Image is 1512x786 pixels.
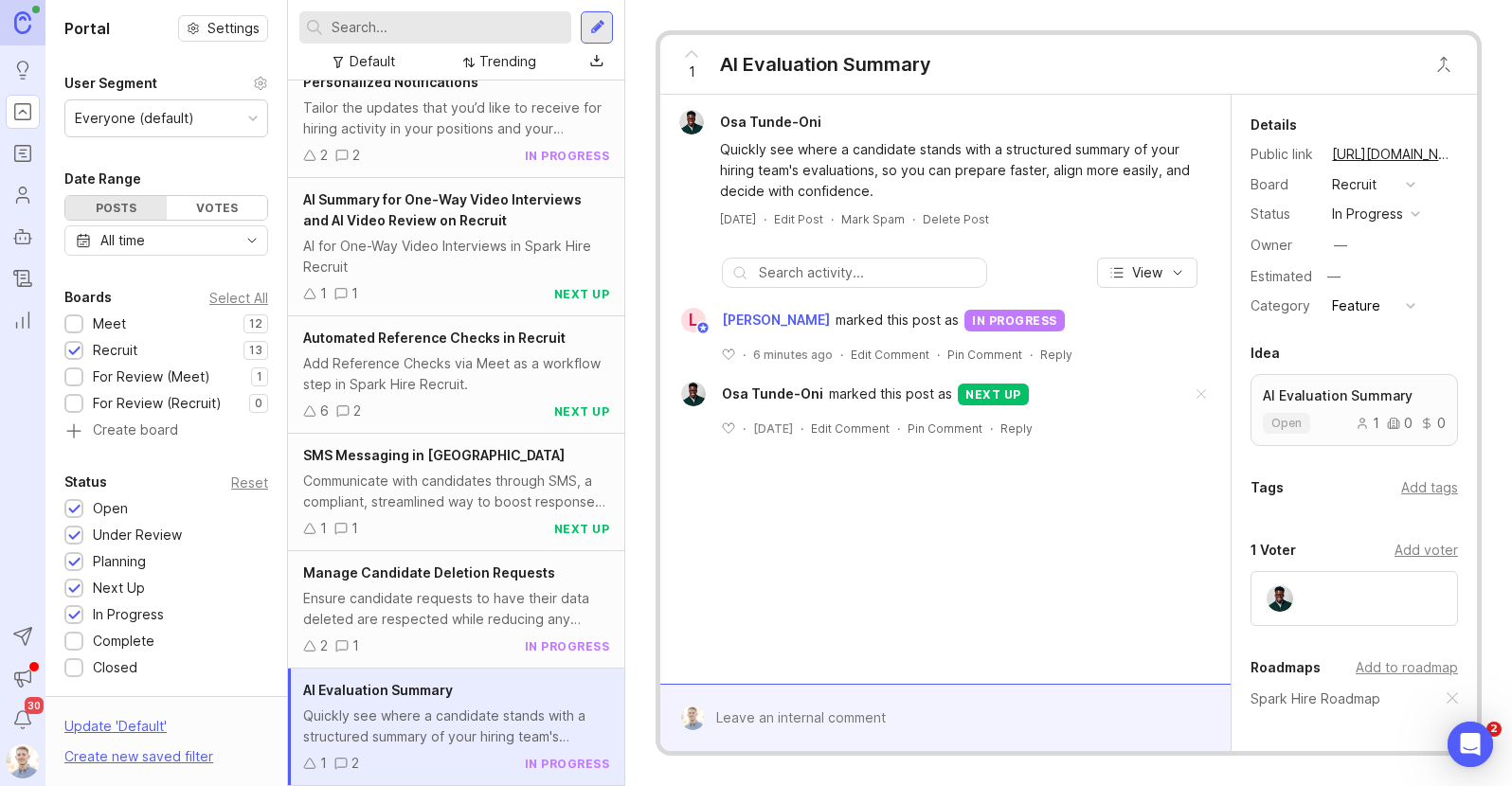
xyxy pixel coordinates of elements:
div: 1 [320,753,327,774]
div: 2 [352,145,360,166]
div: Tags [1251,476,1284,499]
a: Reporting [6,303,40,337]
span: 6 minutes ago [753,347,833,363]
span: Automated Reference Checks in Recruit [303,330,566,346]
div: Board [1251,174,1317,195]
div: Category [1251,295,1317,316]
div: · [801,420,803,437]
span: Osa Tunde-Oni [722,384,823,404]
div: Recruit [1332,174,1377,195]
div: Posts [65,196,167,220]
div: Open [93,498,128,519]
div: · [743,347,746,363]
div: 2 [320,145,328,166]
div: Complete [93,631,154,652]
div: User Segment [64,72,157,95]
div: · [840,347,843,363]
div: Create new saved filter [64,746,213,767]
time: [DATE] [720,212,756,226]
div: 1 [320,518,327,539]
div: · [743,420,746,437]
button: Mark Spam [841,211,905,227]
a: Automated Reference Checks in RecruitAdd Reference Checks via Meet as a workflow step in Spark Hi... [288,316,624,434]
div: For Review (Meet) [93,366,210,387]
div: AI for One-Way Video Interviews in Spark Hire Recruit [303,236,609,277]
a: Users [6,178,40,212]
div: Estimated [1251,270,1312,283]
div: next up [958,384,1029,405]
div: Meet [93,313,126,334]
img: Josh Tolan [6,744,40,778]
a: [URL][DOMAIN_NAME] [1326,142,1458,167]
div: — [1322,264,1346,289]
div: 2 [353,401,361,421]
div: Quickly see where a candidate stands with a structured summary of your hiring team's evaluations,... [303,706,609,747]
div: Planning [93,551,146,572]
div: Details [1251,114,1297,136]
h1: Portal [64,17,110,40]
p: 12 [249,316,262,331]
div: Pin Comment [947,347,1022,363]
div: Reset [231,477,268,488]
a: L[PERSON_NAME] [670,308,836,332]
span: SMS Messaging in [GEOGRAPHIC_DATA] [303,447,565,463]
div: Ensure candidate requests to have their data deleted are respected while reducing any manual work... [303,588,609,630]
div: next up [554,403,610,420]
span: Settings [207,19,260,38]
div: 0 [1420,417,1446,430]
div: · [831,211,834,227]
div: 1 [352,635,359,656]
svg: toggle icon [237,233,267,248]
button: Close button [1425,45,1463,83]
div: · [1030,347,1033,363]
div: 6 [320,401,329,421]
a: Manage Candidate Deletion RequestsEnsure candidate requests to have their data deleted are respec... [288,551,624,669]
div: Public link [1251,144,1317,165]
div: next up [554,521,610,537]
div: Feature [1332,295,1380,316]
a: Osa Tunde-OniOsa Tunde-Oni [670,382,829,406]
img: Osa Tunde-Oni [681,382,706,406]
div: Boards [64,286,112,309]
span: 2 [1486,722,1502,737]
div: 1 [1356,417,1379,430]
div: · [937,347,940,363]
span: Personalized Notifications [303,74,478,90]
a: Changelog [6,261,40,295]
div: 1 Voter [1251,539,1296,562]
a: Osa Tunde-OniOsa Tunde-Oni [668,110,837,134]
div: 2 [351,753,359,774]
a: Roadmaps [6,136,40,170]
p: AI Evaluation Summary [1263,386,1446,405]
p: 1 [257,369,262,384]
div: Date Range [64,168,141,190]
div: Default [350,51,395,72]
div: AI Evaluation Summary [720,51,931,78]
img: Osa Tunde-Oni [679,110,704,134]
span: 30 [25,697,44,714]
div: in progress [1332,204,1403,224]
div: Open Intercom Messenger [1448,722,1493,767]
p: 0 [255,396,262,411]
div: · [912,211,915,227]
span: Manage Candidate Deletion Requests [303,564,555,581]
div: Votes [167,196,268,220]
a: [DATE] [720,211,756,227]
span: View [1132,263,1162,282]
time: [DATE] [753,421,793,436]
div: Status [64,471,107,493]
div: L [681,308,706,332]
div: Communicate with candidates through SMS, a compliant, streamlined way to boost response speed, cu... [303,471,609,512]
div: · [897,420,900,437]
div: Trending [479,51,536,72]
div: Idea [1251,342,1280,365]
div: Reply [1040,347,1072,363]
a: AI Evaluation Summaryopen100 [1251,374,1458,446]
div: Reply [1000,420,1033,437]
div: Edit Comment [811,420,890,437]
div: Under Review [93,525,182,545]
img: member badge [696,321,711,335]
div: Add to roadmap [1356,657,1458,678]
div: Delete Post [923,211,989,227]
img: Canny Home [14,11,31,33]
